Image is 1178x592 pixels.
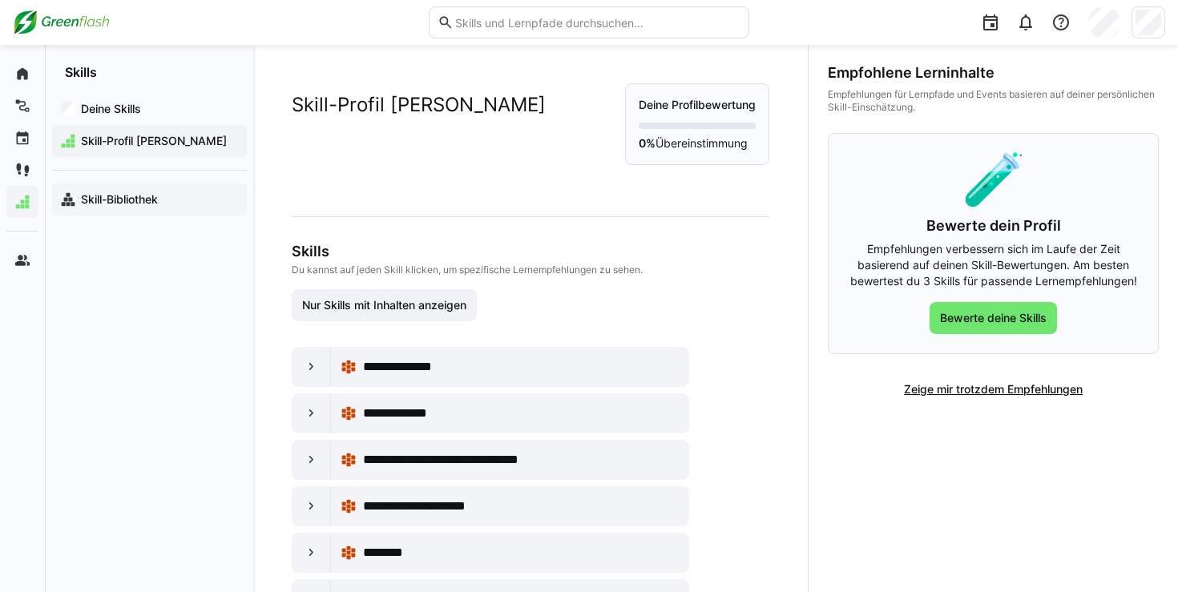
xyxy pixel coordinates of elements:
[292,264,769,276] p: Du kannst auf jeden Skill klicken, um spezifische Lernempfehlungen zu sehen.
[639,97,756,113] p: Deine Profilbewertung
[902,381,1085,397] span: Zeige mir trotzdem Empfehlungen
[894,373,1093,405] button: Zeige mir trotzdem Empfehlungen
[639,136,656,150] strong: 0%
[292,289,477,321] button: Nur Skills mit Inhalten anzeigen
[930,302,1057,334] button: Bewerte deine Skills
[292,93,546,117] h2: Skill-Profil [PERSON_NAME]
[639,135,756,151] p: Übereinstimmung
[848,217,1139,235] h3: Bewerte dein Profil
[79,133,239,149] span: Skill-Profil [PERSON_NAME]
[848,241,1139,289] p: Empfehlungen verbessern sich im Laufe der Zeit basierend auf deinen Skill-Bewertungen. Am besten ...
[828,88,1159,114] div: Empfehlungen für Lernpfade und Events basieren auf deiner persönlichen Skill-Einschätzung.
[292,243,769,260] h3: Skills
[848,153,1139,204] div: 🧪
[938,310,1049,326] span: Bewerte deine Skills
[300,297,469,313] span: Nur Skills mit Inhalten anzeigen
[454,15,740,30] input: Skills und Lernpfade durchsuchen…
[828,64,1159,82] div: Empfohlene Lerninhalte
